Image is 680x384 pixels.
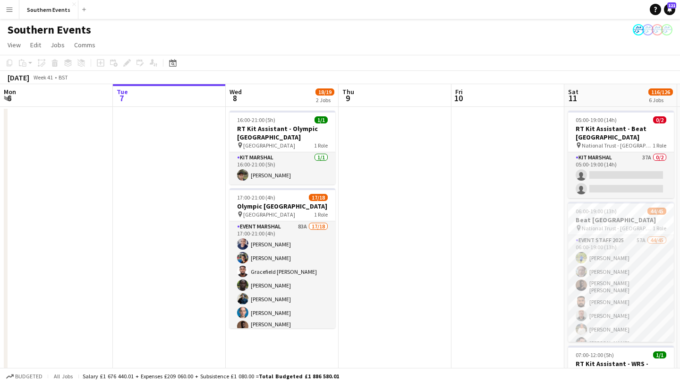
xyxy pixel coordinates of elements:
[315,88,334,96] span: 18/19
[316,96,334,104] div: 2 Jobs
[237,116,275,123] span: 16:00-21:00 (5h)
[229,111,335,184] app-job-card: 16:00-21:00 (5h)1/1RT Kit Assistant - Olympic [GEOGRAPHIC_DATA] [GEOGRAPHIC_DATA]1 RoleKit Marsha...
[649,96,672,104] div: 6 Jobs
[52,373,75,380] span: All jobs
[243,142,295,149] span: [GEOGRAPHIC_DATA]
[229,152,335,184] app-card-role: Kit Marshal1/116:00-21:00 (5h)[PERSON_NAME]
[15,373,42,380] span: Budgeted
[653,142,666,149] span: 1 Role
[455,87,463,96] span: Fri
[576,351,614,358] span: 07:00-12:00 (5h)
[115,93,128,104] span: 7
[26,39,45,51] a: Edit
[648,88,673,96] span: 116/126
[576,116,617,123] span: 05:00-19:00 (14h)
[229,87,242,96] span: Wed
[568,111,674,198] app-job-card: 05:00-19:00 (14h)0/2RT Kit Assistant - Beat [GEOGRAPHIC_DATA] National Trust - [GEOGRAPHIC_DATA]1...
[30,41,41,49] span: Edit
[5,371,44,382] button: Budgeted
[582,225,653,232] span: National Trust - [GEOGRAPHIC_DATA]
[74,41,95,49] span: Comms
[243,211,295,218] span: [GEOGRAPHIC_DATA]
[567,93,578,104] span: 11
[653,351,666,358] span: 1/1
[8,23,91,37] h1: Southern Events
[2,93,16,104] span: 6
[568,216,674,224] h3: Beat [GEOGRAPHIC_DATA]
[229,188,335,328] app-job-card: 17:00-21:00 (4h)17/18Olympic [GEOGRAPHIC_DATA] [GEOGRAPHIC_DATA]1 RoleEvent Marshal83A17/1817:00-...
[259,373,339,380] span: Total Budgeted £1 886 580.01
[661,24,672,35] app-user-avatar: RunThrough Events
[314,142,328,149] span: 1 Role
[652,24,663,35] app-user-avatar: RunThrough Events
[664,4,675,15] a: 121
[633,24,644,35] app-user-avatar: RunThrough Events
[647,208,666,215] span: 44/45
[117,87,128,96] span: Tue
[8,41,21,49] span: View
[229,202,335,210] h3: Olympic [GEOGRAPHIC_DATA]
[228,93,242,104] span: 8
[309,194,328,201] span: 17/18
[576,208,617,215] span: 06:00-19:00 (13h)
[568,124,674,141] h3: RT Kit Assistant - Beat [GEOGRAPHIC_DATA]
[19,0,78,19] button: Southern Events
[342,87,354,96] span: Thu
[237,194,275,201] span: 17:00-21:00 (4h)
[653,116,666,123] span: 0/2
[642,24,654,35] app-user-avatar: RunThrough Events
[667,2,676,9] span: 121
[454,93,463,104] span: 10
[4,39,25,51] a: View
[4,87,16,96] span: Mon
[653,225,666,232] span: 1 Role
[568,202,674,342] app-job-card: 06:00-19:00 (13h)44/45Beat [GEOGRAPHIC_DATA] National Trust - [GEOGRAPHIC_DATA]1 RoleEvent Staff ...
[568,152,674,198] app-card-role: Kit Marshal37A0/205:00-19:00 (14h)
[229,124,335,141] h3: RT Kit Assistant - Olympic [GEOGRAPHIC_DATA]
[59,74,68,81] div: BST
[31,74,55,81] span: Week 41
[314,116,328,123] span: 1/1
[51,41,65,49] span: Jobs
[568,359,674,376] h3: RT Kit Assistant - WRS - [GEOGRAPHIC_DATA] (Women Only)
[341,93,354,104] span: 9
[8,73,29,82] div: [DATE]
[70,39,99,51] a: Comms
[568,87,578,96] span: Sat
[47,39,68,51] a: Jobs
[314,211,328,218] span: 1 Role
[83,373,339,380] div: Salary £1 676 440.01 + Expenses £209 060.00 + Subsistence £1 080.00 =
[582,142,653,149] span: National Trust - [GEOGRAPHIC_DATA]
